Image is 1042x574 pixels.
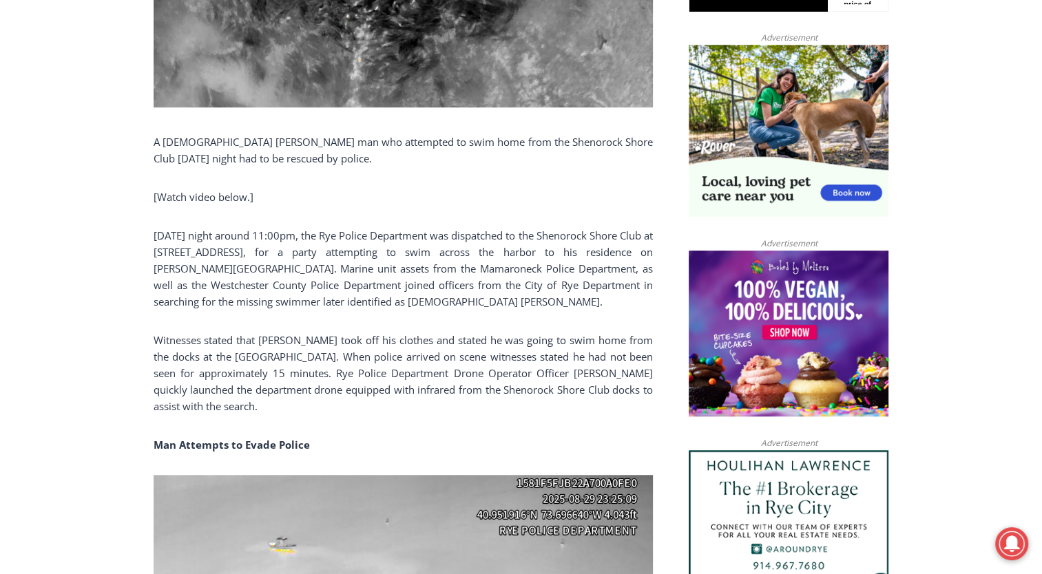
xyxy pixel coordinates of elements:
[331,134,667,171] a: Intern @ [DOMAIN_NAME]
[154,438,310,451] strong: Man Attempts to Evade Police
[141,86,196,164] div: "...watching a master [PERSON_NAME] chef prepare an omakase meal is fascinating dinner theater an...
[154,189,653,205] p: [Watch video below.]
[154,227,653,310] p: [DATE] night around 11:00pm, the Rye Police Department was dispatched to the Shenorock Shore Club...
[747,237,831,250] span: Advertisement
[154,134,653,167] p: A [DEMOGRAPHIC_DATA] [PERSON_NAME] man who attempted to swim home from the Shenorock Shore Club [...
[409,4,497,63] a: Book [PERSON_NAME]'s Good Humor for Your Event
[689,251,888,417] img: Baked by Melissa
[360,137,638,168] span: Intern @ [DOMAIN_NAME]
[1,138,138,171] a: Open Tues. - Sun. [PHONE_NUMBER]
[419,14,479,53] h4: Book [PERSON_NAME]'s Good Humor for Your Event
[90,25,340,38] div: No Generators on Trucks so No Noise or Pollution
[4,142,135,194] span: Open Tues. - Sun. [PHONE_NUMBER]
[154,332,653,414] p: Witnesses stated that [PERSON_NAME] took off his clothes and stated he was going to swim home fro...
[348,1,651,134] div: "At the 10am stand-up meeting, each intern gets a chance to take [PERSON_NAME] and the other inte...
[747,31,831,44] span: Advertisement
[747,436,831,449] span: Advertisement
